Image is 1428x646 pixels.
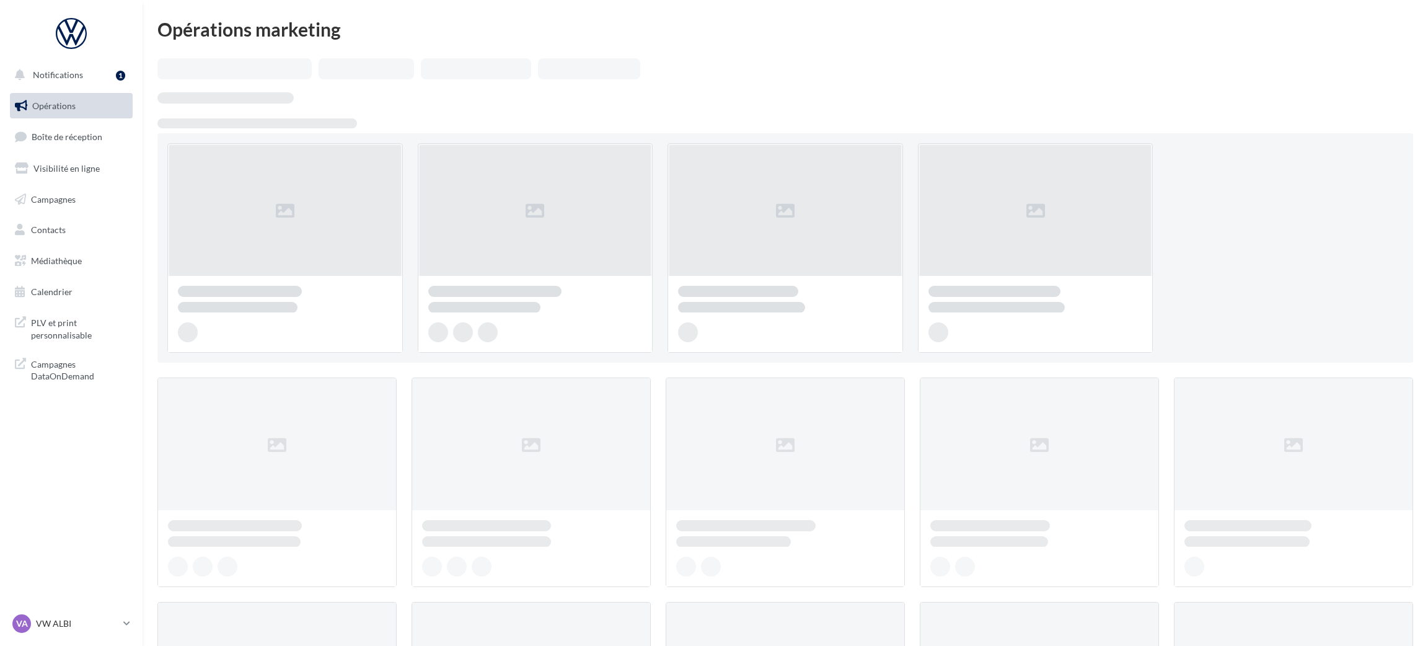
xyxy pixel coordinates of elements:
span: Opérations [32,100,76,111]
a: Boîte de réception [7,123,135,150]
a: Campagnes [7,187,135,213]
span: Campagnes DataOnDemand [31,356,128,383]
span: Médiathèque [31,255,82,266]
span: Contacts [31,224,66,235]
a: Campagnes DataOnDemand [7,351,135,387]
a: PLV et print personnalisable [7,309,135,346]
a: Opérations [7,93,135,119]
span: Campagnes [31,193,76,204]
div: 1 [116,71,125,81]
button: Notifications 1 [7,62,130,88]
a: VA VW ALBI [10,612,133,635]
span: Visibilité en ligne [33,163,100,174]
a: Calendrier [7,279,135,305]
span: VA [16,617,28,630]
span: Notifications [33,69,83,80]
div: Opérations marketing [157,20,1413,38]
a: Médiathèque [7,248,135,274]
a: Contacts [7,217,135,243]
span: PLV et print personnalisable [31,314,128,341]
p: VW ALBI [36,617,118,630]
span: Calendrier [31,286,73,297]
span: Boîte de réception [32,131,102,142]
a: Visibilité en ligne [7,156,135,182]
